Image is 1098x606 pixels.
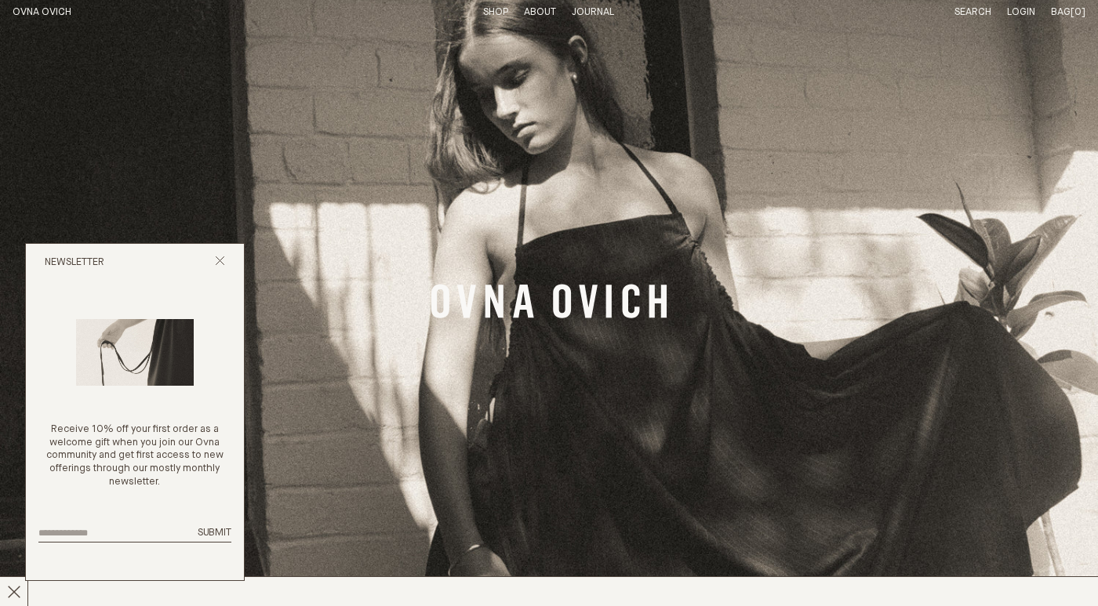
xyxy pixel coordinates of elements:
[1007,7,1035,17] a: Login
[483,7,508,17] a: Shop
[524,6,556,20] summary: About
[1071,7,1085,17] span: [0]
[38,423,231,489] p: Receive 10% off your first order as a welcome gift when you join our Ovna community and get first...
[431,284,667,323] a: Banner Link
[954,7,991,17] a: Search
[215,256,225,270] button: Close popup
[45,256,104,270] h2: Newsletter
[13,7,71,17] a: Home
[572,7,614,17] a: Journal
[1051,7,1071,17] span: Bag
[198,528,231,538] span: Submit
[198,527,231,540] button: Submit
